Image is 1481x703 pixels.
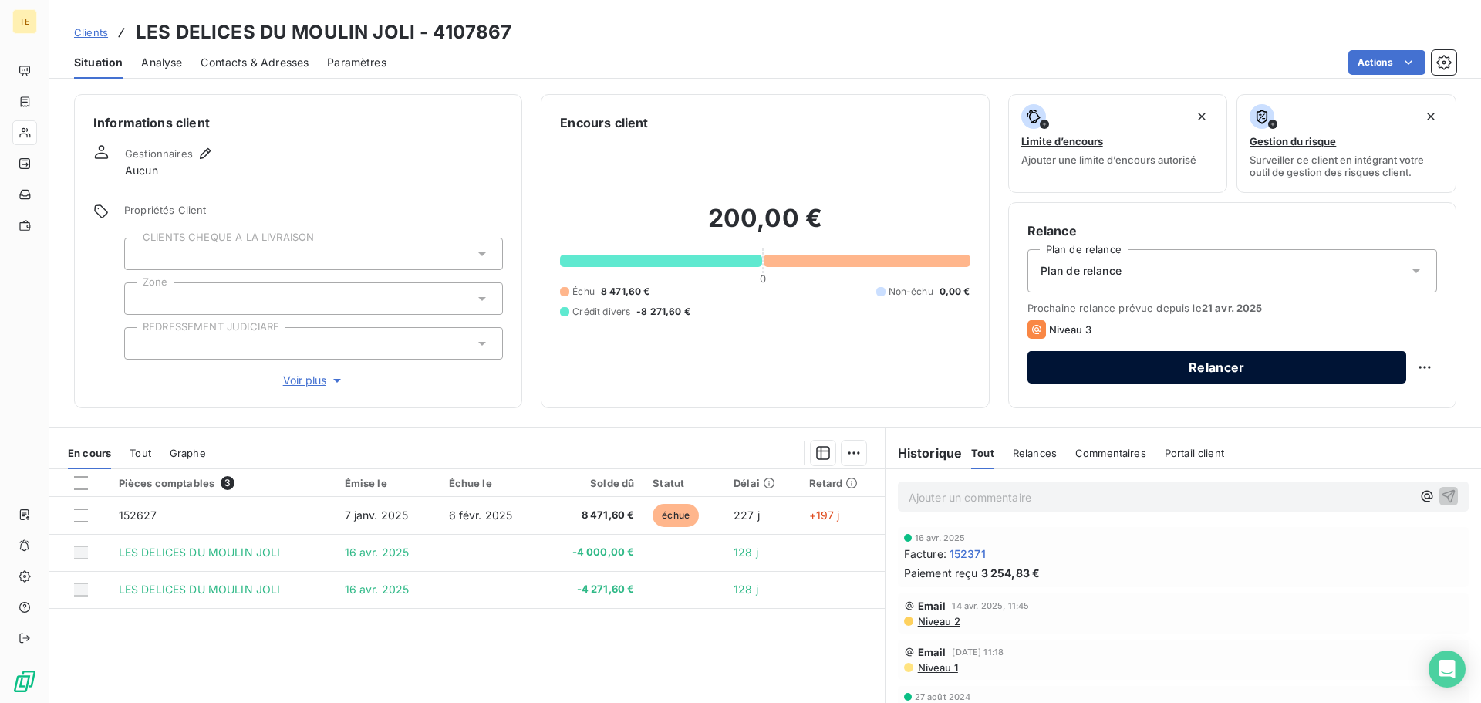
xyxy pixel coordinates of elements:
span: 128 j [734,583,758,596]
span: Gestionnaires [125,147,193,160]
span: Plan de relance [1041,263,1122,279]
span: Graphe [170,447,206,459]
span: 128 j [734,546,758,559]
button: Voir plus [124,372,503,389]
span: Portail client [1165,447,1224,459]
div: TE [12,9,37,34]
span: Ajouter une limite d’encours autorisé [1021,154,1196,166]
span: 21 avr. 2025 [1202,302,1263,314]
h2: 200,00 € [560,203,970,249]
span: Paramètres [327,55,386,70]
span: Situation [74,55,123,70]
span: 16 avr. 2025 [345,583,410,596]
span: Propriétés Client [124,204,503,225]
div: Open Intercom Messenger [1429,651,1466,688]
span: Relances [1013,447,1057,459]
span: LES DELICES DU MOULIN JOLI [119,583,281,596]
span: 8 471,60 € [601,285,650,299]
span: -4 271,60 € [552,582,634,597]
span: 0,00 € [940,285,970,299]
img: Logo LeanPay [12,669,37,694]
span: En cours [68,447,111,459]
div: Statut [653,477,715,489]
div: Émise le [345,477,430,489]
h6: Historique [886,444,963,462]
a: Clients [74,25,108,40]
span: 152627 [119,509,157,522]
span: Commentaires [1075,447,1146,459]
button: Limite d’encoursAjouter une limite d’encours autorisé [1008,94,1228,193]
span: Aucun [125,163,158,178]
button: Relancer [1027,351,1406,384]
span: -8 271,60 € [636,305,690,319]
div: Délai [734,477,790,489]
span: 3 [221,476,234,490]
span: Analyse [141,55,182,70]
span: Surveiller ce client en intégrant votre outil de gestion des risques client. [1250,154,1443,178]
span: Prochaine relance prévue depuis le [1027,302,1437,314]
input: Ajouter une valeur [137,292,150,306]
h3: LES DELICES DU MOULIN JOLI - 4107867 [136,19,511,46]
span: Email [918,646,946,658]
span: 16 avr. 2025 [345,546,410,559]
span: Échu [572,285,595,299]
span: 14 avr. 2025, 11:45 [952,601,1029,610]
span: 152371 [950,546,986,562]
span: [DATE] 11:18 [952,647,1004,657]
span: +197 j [809,509,840,522]
span: Email [918,600,946,612]
div: Retard [809,477,875,489]
button: Gestion du risqueSurveiller ce client en intégrant votre outil de gestion des risques client. [1236,94,1456,193]
button: Actions [1348,50,1425,75]
span: 0 [760,272,766,285]
span: 16 avr. 2025 [915,533,966,542]
span: Contacts & Adresses [201,55,309,70]
h6: Relance [1027,221,1437,240]
span: Voir plus [283,373,345,388]
span: Paiement reçu [904,565,978,581]
div: Échue le [449,477,534,489]
span: Limite d’encours [1021,135,1103,147]
span: Clients [74,26,108,39]
span: 27 août 2024 [915,692,971,701]
span: LES DELICES DU MOULIN JOLI [119,546,281,559]
span: échue [653,504,699,527]
span: 6 févr. 2025 [449,509,513,522]
span: -4 000,00 € [552,545,634,560]
span: Gestion du risque [1250,135,1336,147]
span: Tout [971,447,994,459]
span: 7 janv. 2025 [345,509,409,522]
span: Niveau 1 [916,661,958,674]
span: 227 j [734,509,760,522]
h6: Encours client [560,113,648,132]
span: Tout [130,447,151,459]
span: 3 254,83 € [981,565,1041,581]
div: Solde dû [552,477,634,489]
span: Niveau 2 [916,615,960,627]
h6: Informations client [93,113,503,132]
span: Crédit divers [572,305,630,319]
span: Niveau 3 [1049,323,1091,336]
div: Pièces comptables [119,476,326,490]
span: Non-échu [889,285,933,299]
input: Ajouter une valeur [137,247,150,261]
span: 8 471,60 € [552,508,634,523]
span: Facture : [904,546,946,562]
input: Ajouter une valeur [137,336,150,350]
